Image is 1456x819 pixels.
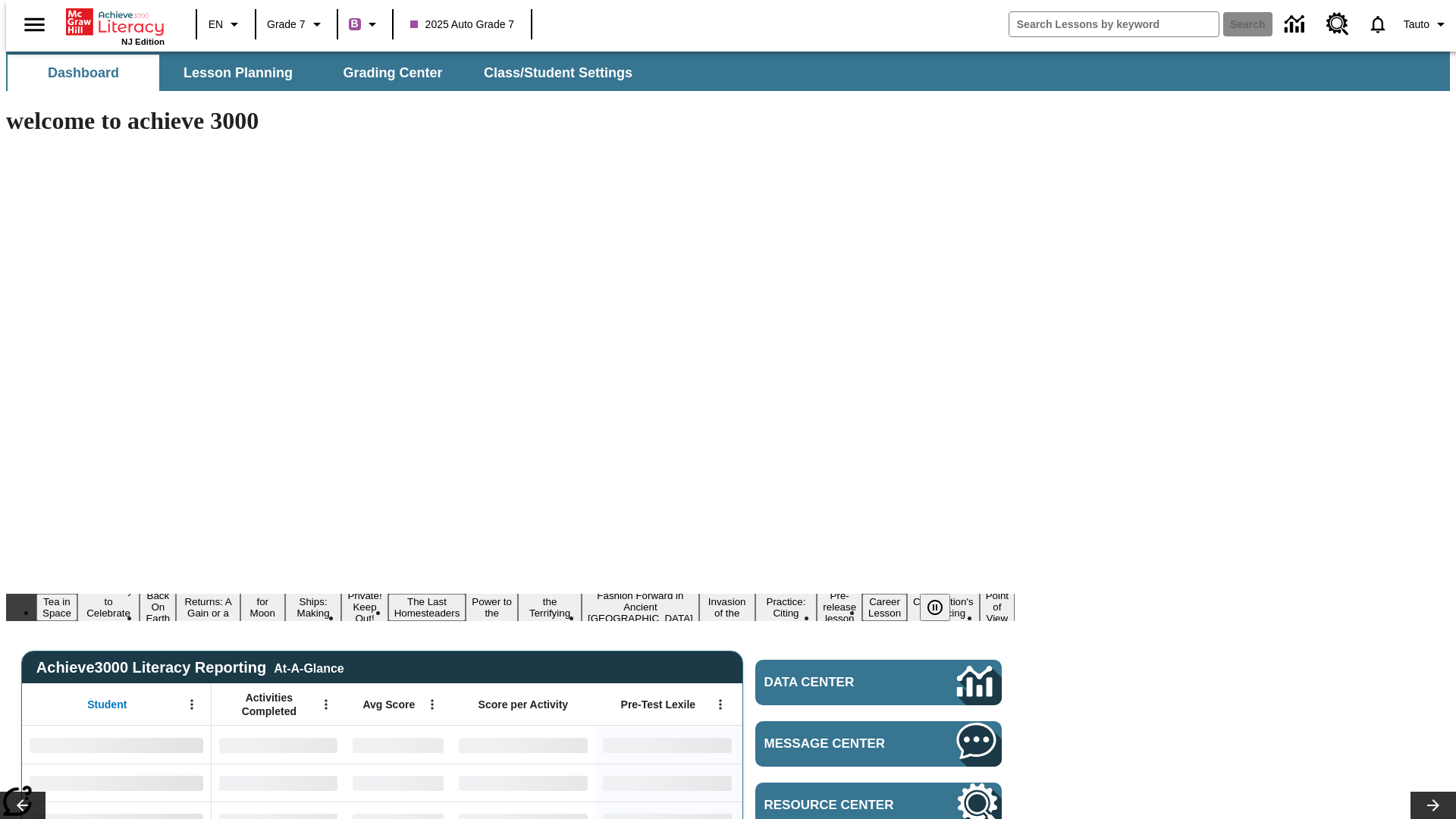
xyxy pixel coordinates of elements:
[699,582,755,632] button: Slide 12 The Invasion of the Free CD
[764,675,906,690] span: Data Center
[343,11,388,38] button: Boost Class color is purple. Change class color
[341,588,388,626] button: Slide 7 Private! Keep Out!
[77,582,140,632] button: Slide 2 Get Ready to Celebrate Juneteenth!
[48,64,119,82] span: Dashboard
[980,588,1015,626] button: Slide 17 Point of View
[920,594,965,621] div: Pause
[317,55,469,91] button: Grading Center
[345,726,451,764] div: No Data,
[388,594,466,621] button: Slide 8 The Last Homesteaders
[1410,792,1456,819] button: Lesson carousel, Next
[1009,12,1219,36] input: search field
[12,2,57,47] button: Open side menu
[755,582,817,632] button: Slide 13 Mixed Practice: Citing Evidence
[479,698,569,711] span: Score per Activity
[1404,17,1429,33] span: Tauto
[176,582,240,632] button: Slide 4 Free Returns: A Gain or a Drain?
[518,582,582,632] button: Slide 10 Attack of the Terrifying Tomatoes
[209,17,223,33] span: EN
[6,55,646,91] div: SubNavbar
[180,693,203,716] button: Open Menu
[362,698,415,711] span: Avg Score
[351,14,359,33] span: B
[184,64,293,82] span: Lesson Planning
[764,736,912,752] span: Message Center
[285,582,342,632] button: Slide 6 Cruise Ships: Making Waves
[484,64,632,82] span: Class/Student Settings
[410,17,515,33] span: 2025 Auto Grade 7
[582,588,699,626] button: Slide 11 Fashion Forward in Ancient Rome
[6,52,1450,91] div: SubNavbar
[1358,5,1398,44] a: Notifications
[755,721,1002,767] a: Message Center
[36,659,344,676] span: Achieve3000 Literacy Reporting
[36,594,77,621] button: Slide 1 Tea in Space
[140,588,176,626] button: Slide 3 Back On Earth
[261,11,332,38] button: Grade: Grade 7, Select a grade
[907,582,980,632] button: Slide 16 The Constitution's Balancing Act
[1317,4,1358,45] a: Resource Center, Will open in new tab
[421,693,444,716] button: Open Menu
[343,64,442,82] span: Grading Center
[1276,4,1317,45] a: Data Center
[8,55,159,91] button: Dashboard
[212,726,345,764] div: No Data,
[862,594,907,621] button: Slide 15 Career Lesson
[219,691,319,718] span: Activities Completed
[66,7,165,37] a: Home
[240,582,285,632] button: Slide 5 Time for Moon Rules?
[202,11,250,38] button: Language: EN, Select a language
[472,55,645,91] button: Class/Student Settings
[621,698,696,711] span: Pre-Test Lexile
[212,764,345,802] div: No Data,
[87,698,127,711] span: Student
[162,55,314,91] button: Lesson Planning
[755,660,1002,705] a: Data Center
[121,37,165,46] span: NJ Edition
[764,798,912,813] span: Resource Center
[1398,11,1456,38] button: Profile/Settings
[6,107,1015,135] h1: welcome to achieve 3000
[345,764,451,802] div: No Data,
[466,582,518,632] button: Slide 9 Solar Power to the People
[315,693,337,716] button: Open Menu
[274,659,344,676] div: At-A-Glance
[817,588,862,626] button: Slide 14 Pre-release lesson
[267,17,306,33] span: Grade 7
[66,5,165,46] div: Home
[920,594,950,621] button: Pause
[709,693,732,716] button: Open Menu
